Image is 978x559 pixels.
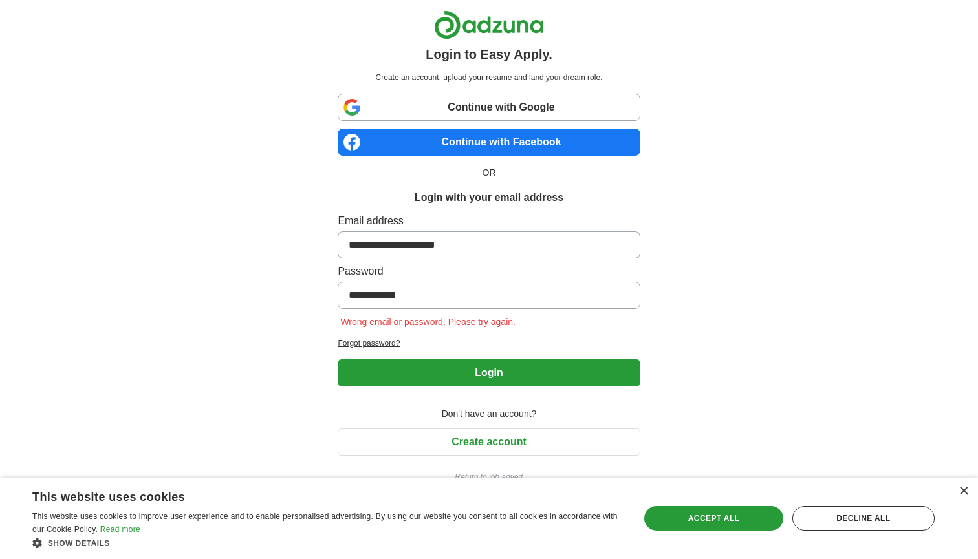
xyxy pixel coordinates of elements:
[959,487,968,496] div: Close
[338,94,640,121] a: Continue with Google
[32,536,622,549] div: Show details
[338,436,640,447] a: Create account
[338,359,640,386] button: Login
[475,166,504,180] span: OR
[644,506,783,531] div: Accept all
[338,428,640,456] button: Create account
[48,539,110,548] span: Show details
[792,506,935,531] div: Decline all
[434,407,545,421] span: Don't have an account?
[32,512,618,534] span: This website uses cookies to improve user experience and to enable personalised advertising. By u...
[340,72,637,83] p: Create an account, upload your resume and land your dream role.
[338,264,640,279] label: Password
[415,190,563,206] h1: Login with your email address
[426,45,552,64] h1: Login to Easy Apply.
[338,129,640,156] a: Continue with Facebook
[32,485,589,505] div: This website uses cookies
[338,471,640,483] a: Return to job advert
[434,10,544,39] img: Adzuna logo
[338,317,518,327] span: Wrong email or password. Please try again.
[338,337,640,349] a: Forgot password?
[338,213,640,229] label: Email address
[100,525,140,534] a: Read more, opens a new window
